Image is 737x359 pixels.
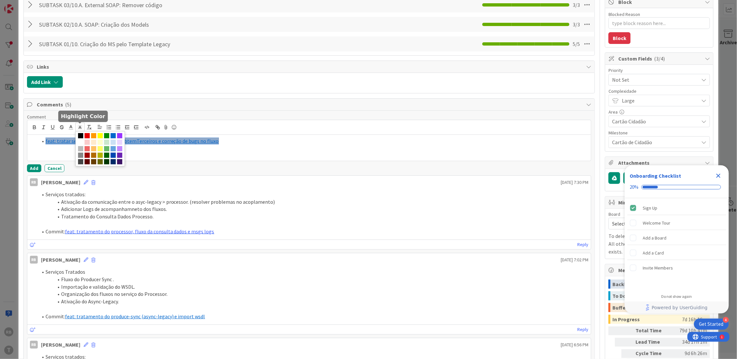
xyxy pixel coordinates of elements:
[630,184,639,190] div: 20%
[38,283,589,291] li: Importação e validação do WSDL.
[41,256,80,264] div: [PERSON_NAME]
[561,341,588,348] span: [DATE] 6:56 PM
[38,268,589,276] li: Serviços Tratados
[609,110,710,114] div: Area
[561,256,588,263] span: [DATE] 7:02 PM
[609,32,631,44] button: Block
[38,213,589,220] li: Tratamento do Consulta Dados Processo.
[674,349,707,358] div: 9d 6h 26m
[41,341,80,349] div: [PERSON_NAME]
[643,249,664,257] div: Add a Card
[627,231,726,245] div: Add a Board is incomplete.
[643,219,671,227] div: Welcome Tour
[37,101,583,108] span: Comments
[627,261,726,275] div: Invite Members is incomplete.
[723,317,729,323] div: 4
[573,40,580,48] span: 5 / 5
[65,101,71,108] span: ( 5 )
[612,75,695,84] span: Not Set
[612,280,679,289] div: Backlog
[30,178,38,186] div: RB
[625,198,729,290] div: Checklist items
[41,178,80,186] div: [PERSON_NAME]
[627,201,726,215] div: Sign Up is complete.
[612,303,682,312] div: Buffer
[699,321,724,327] div: Get Started
[34,3,35,8] div: 1
[561,179,588,186] span: [DATE] 7:30 PM
[627,216,726,230] div: Welcome Tour is incomplete.
[612,138,695,147] span: Cartão de Cidadão
[27,164,41,172] button: Add
[609,11,640,17] label: Blocked Reason
[45,164,64,172] button: Cancel
[65,228,214,235] a: feat: tratamento do processor, fluxo da consulta dados e msgs logs
[636,338,671,347] div: Lead Time
[37,19,183,30] input: Add Checklist...
[14,1,30,9] span: Support
[38,313,589,320] li: Commit:
[609,89,710,93] div: Complexidade
[30,256,38,264] div: RB
[61,113,105,119] h5: Highlight Color
[573,21,580,28] span: 3 / 3
[643,264,673,272] div: Invite Members
[682,315,707,324] div: 7d 16h 16m
[573,1,580,9] span: 3 / 3
[65,313,205,320] a: feat: tratamento do produce-sync (async-legacy) e import wsdl
[618,266,702,274] span: Metrics
[609,131,710,135] div: Milestone
[713,171,724,181] div: Close Checklist
[630,172,681,180] div: Onboarding Checklist
[37,63,583,71] span: Links
[652,304,708,311] span: Powered by UserGuiding
[612,219,695,228] span: Select...
[628,302,726,313] a: Powered by UserGuiding
[618,55,702,62] span: Custom Fields
[654,55,665,62] span: ( 3/4 )
[609,68,710,73] div: Priority
[38,205,589,213] li: Adicionar Logs de acompanhamneto dos fluxos.
[622,96,695,105] span: Large
[27,114,46,120] span: Comment
[674,326,707,335] div: 79d 10h 41m
[38,198,589,206] li: Ativação da comunicação entre o asyc-legacy > processor. (resolver problemas no acoplamento)
[618,199,702,206] span: Mirrors
[38,290,589,298] li: Organização dos fluxos no serviço do Processor.
[636,349,671,358] div: Cycle Time
[577,241,588,249] a: Reply
[30,341,38,349] div: RB
[37,38,183,50] input: Add Checklist...
[609,232,710,255] p: To delete a mirror card, just delete the card. All other mirrored cards will continue to exists.
[643,234,667,242] div: Add a Board
[577,325,588,334] a: Reply
[674,338,707,347] div: 34d 17h 1m
[618,159,702,167] span: Attachments
[625,165,729,313] div: Checklist Container
[38,228,589,235] li: Commit:
[627,246,726,260] div: Add a Card is incomplete.
[612,291,679,300] div: To Do
[46,138,219,144] a: feat: tratar serviços PesquisaNIC, ObtemTerceiros e correção de bugs no fluxo
[643,204,658,212] div: Sign Up
[38,191,589,198] li: Serviços tratados:
[612,315,682,324] div: In Progress
[38,298,589,305] li: Ativação do Async-Legacy.
[27,76,63,88] button: Add Link
[38,276,589,283] li: Fluxo do Producer Sync .
[625,302,729,313] div: Footer
[694,319,729,330] div: Open Get Started checklist, remaining modules: 4
[609,212,620,216] span: Board
[636,326,671,335] div: Total Time
[612,117,695,126] span: Cartão Cidadão
[662,294,692,299] div: Do not show again
[630,184,724,190] div: Checklist progress: 20%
